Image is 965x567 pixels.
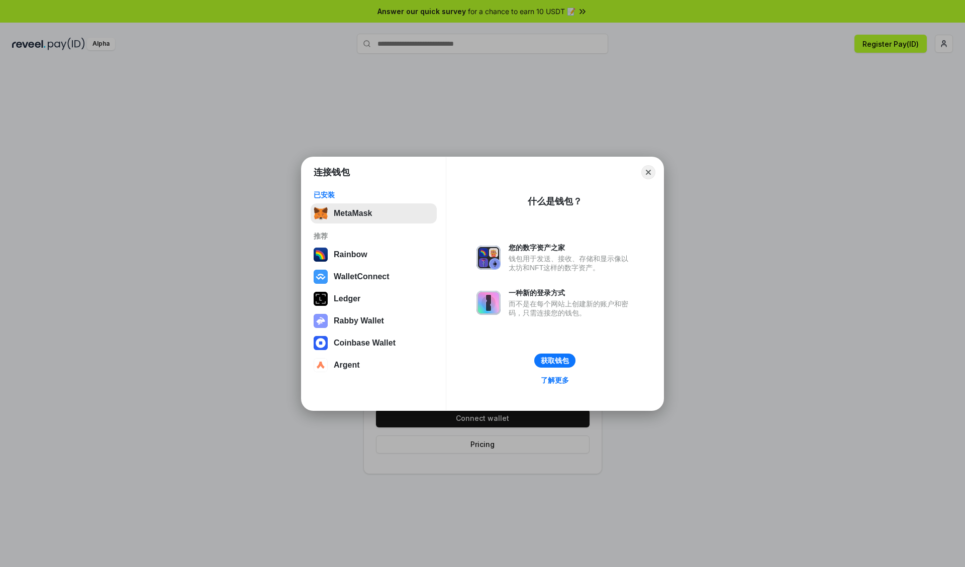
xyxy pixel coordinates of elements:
[476,246,501,270] img: svg+xml,%3Csvg%20xmlns%3D%22http%3A%2F%2Fwww.w3.org%2F2000%2Fsvg%22%20fill%3D%22none%22%20viewBox...
[509,254,633,272] div: 钱包用于发送、接收、存储和显示像以太坊和NFT这样的数字资产。
[311,311,437,331] button: Rabby Wallet
[314,232,434,241] div: 推荐
[311,355,437,375] button: Argent
[334,338,396,348] div: Coinbase Wallet
[314,190,434,199] div: 已安装
[534,354,575,368] button: 获取钱包
[314,336,328,350] img: svg+xml,%3Csvg%20width%3D%2228%22%20height%3D%2228%22%20viewBox%3D%220%200%2028%2028%22%20fill%3D...
[311,267,437,287] button: WalletConnect
[509,299,633,317] div: 而不是在每个网站上创建新的账户和密码，只需连接您的钱包。
[334,316,384,325] div: Rabby Wallet
[509,288,633,297] div: 一种新的登录方式
[535,374,575,387] a: 了解更多
[314,358,328,372] img: svg+xml,%3Csvg%20width%3D%2228%22%20height%3D%2228%22%20viewBox%3D%220%200%2028%2028%22%20fill%3D...
[311,333,437,353] button: Coinbase Wallet
[334,294,360,303] div: Ledger
[314,248,328,262] img: svg+xml,%3Csvg%20width%3D%22120%22%20height%3D%22120%22%20viewBox%3D%220%200%20120%20120%22%20fil...
[476,291,501,315] img: svg+xml,%3Csvg%20xmlns%3D%22http%3A%2F%2Fwww.w3.org%2F2000%2Fsvg%22%20fill%3D%22none%22%20viewBox...
[314,206,328,220] img: svg+xml,%3Csvg%20fill%3D%22none%22%20height%3D%2233%22%20viewBox%3D%220%200%2035%2033%22%20width%...
[314,314,328,328] img: svg+xml,%3Csvg%20xmlns%3D%22http%3A%2F%2Fwww.w3.org%2F2000%2Fsvg%22%20fill%3D%22none%22%20viewBox...
[641,165,655,179] button: Close
[311,203,437,223] button: MetaMask
[541,376,569,385] div: 了解更多
[314,292,328,306] img: svg+xml,%3Csvg%20xmlns%3D%22http%3A%2F%2Fwww.w3.org%2F2000%2Fsvg%22%20width%3D%2228%22%20height%3...
[311,289,437,309] button: Ledger
[334,209,372,218] div: MetaMask
[509,243,633,252] div: 您的数字资产之家
[311,245,437,265] button: Rainbow
[334,250,367,259] div: Rainbow
[334,272,390,281] div: WalletConnect
[528,195,582,207] div: 什么是钱包？
[314,270,328,284] img: svg+xml,%3Csvg%20width%3D%2228%22%20height%3D%2228%22%20viewBox%3D%220%200%2028%2028%22%20fill%3D...
[541,356,569,365] div: 获取钱包
[314,166,350,178] h1: 连接钱包
[334,361,360,370] div: Argent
